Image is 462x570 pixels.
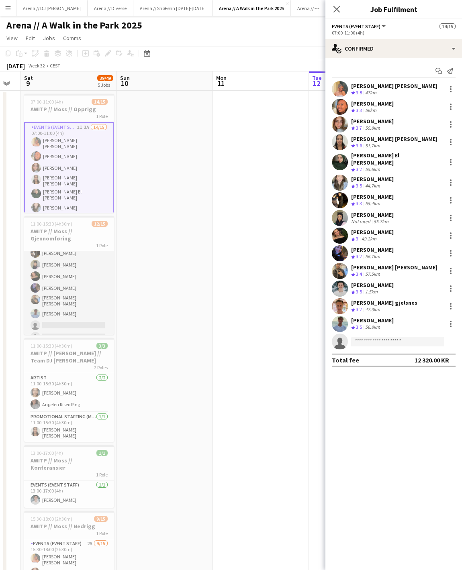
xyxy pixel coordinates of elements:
[24,122,114,324] app-card-role: Events (Event Staff)1I3A14/1507:00-11:00 (4h)[PERSON_NAME] [PERSON_NAME][PERSON_NAME][PERSON_NAME...
[356,183,362,189] span: 3.5
[63,35,81,42] span: Comms
[351,211,394,218] div: [PERSON_NAME]
[6,35,18,42] span: View
[351,246,394,253] div: [PERSON_NAME]
[325,39,462,58] div: Confirmed
[351,317,394,324] div: [PERSON_NAME]
[364,271,382,278] div: 57.5km
[24,94,114,213] app-job-card: 07:00-11:00 (4h)14/15AWITP // Moss // Opprigg1 RoleEvents (Event Staff)1I3A14/1507:00-11:00 (4h)[...
[98,82,113,88] div: 5 Jobs
[31,99,63,105] span: 07:00-11:00 (4h)
[351,82,437,90] div: [PERSON_NAME] [PERSON_NAME]
[96,450,108,456] span: 1/1
[31,221,72,227] span: 11:00-15:30 (4h30m)
[364,289,379,295] div: 1.5km
[332,23,387,29] button: Events (Event Staff)
[24,216,114,335] app-job-card: 11:00-15:30 (4h30m)12/15AWITP // Moss // Gjennomføring1 Role[PERSON_NAME] El [PERSON_NAME][PERSON...
[92,221,108,227] span: 12/15
[96,472,108,478] span: 1 Role
[133,0,213,16] button: Arena // SnøFønn [DATE]-[DATE]
[23,79,33,88] span: 9
[96,242,108,248] span: 1 Role
[356,324,362,330] span: 3.5
[96,113,108,119] span: 1 Role
[351,228,394,236] div: [PERSON_NAME]
[364,166,382,173] div: 55.6km
[40,33,58,43] a: Jobs
[351,100,394,107] div: [PERSON_NAME]
[24,74,33,81] span: Sat
[351,299,417,306] div: [PERSON_NAME] gjelsnes
[215,79,227,88] span: 11
[213,0,291,16] button: Arena // A Walk in the Park 2025
[332,23,380,29] span: Events (Event Staff)
[356,306,362,312] span: 3.2
[356,271,362,277] span: 3.4
[6,19,142,31] h1: Arena // A Walk in the Park 2025
[43,35,55,42] span: Jobs
[356,289,362,295] span: 3.5
[364,142,382,149] div: 51.7km
[120,74,130,81] span: Sun
[16,0,88,16] button: Arena // DJ [PERSON_NAME]
[364,183,382,189] div: 44.7km
[50,63,60,69] div: CEST
[92,99,108,105] span: 14/15
[360,236,378,242] div: 49.2km
[312,74,322,81] span: Tue
[356,107,362,113] span: 3.3
[351,264,437,271] div: [PERSON_NAME] [PERSON_NAME]
[356,236,358,242] span: 3
[356,166,362,172] span: 3.2
[60,33,84,43] a: Comms
[24,228,114,242] h3: AWITP // Moss // Gjennomføring
[88,0,133,16] button: Arena // Diverse
[6,62,25,70] div: [DATE]
[119,79,130,88] span: 10
[332,30,456,36] div: 07:00-11:00 (4h)
[356,142,362,149] span: 3.6
[24,350,114,364] h3: AWITP // [PERSON_NAME] // Team DJ [PERSON_NAME]
[24,106,114,113] h3: AWITP // Moss // Opprigg
[356,90,362,96] span: 3.8
[24,523,114,530] h3: AWITP // Moss // Nedrigg
[364,306,382,313] div: 47.3km
[216,74,227,81] span: Mon
[311,79,322,88] span: 12
[351,118,394,125] div: [PERSON_NAME]
[3,33,21,43] a: View
[94,516,108,522] span: 9/15
[97,75,113,81] span: 39/49
[364,324,382,331] div: 56.8km
[22,33,38,43] a: Edit
[351,218,372,224] div: Not rated
[24,457,114,471] h3: AWITP // Moss // Konferansier
[27,63,47,69] span: Week 32
[325,4,462,14] h3: Job Fulfilment
[364,200,382,207] div: 55.4km
[332,356,359,364] div: Total fee
[24,445,114,508] app-job-card: 13:00-17:00 (4h)1/1AWITP // Moss // Konferansier1 RoleEvents (Event Staff)1/113:00-17:00 (4h)[PER...
[31,343,72,349] span: 11:00-15:30 (4h30m)
[94,364,108,370] span: 2 Roles
[31,450,63,456] span: 13:00-17:00 (4h)
[24,412,114,442] app-card-role: Promotional Staffing (Mascot)1/111:00-15:30 (4h30m)[PERSON_NAME] [PERSON_NAME]
[24,159,114,356] app-card-role: [PERSON_NAME] El [PERSON_NAME][PERSON_NAME] gjelsnes[PERSON_NAME][PERSON_NAME][PERSON_NAME][PERSO...
[351,152,443,166] div: [PERSON_NAME] El [PERSON_NAME]
[96,530,108,536] span: 1 Role
[356,200,362,206] span: 3.3
[364,90,378,96] div: 47km
[364,253,382,260] div: 56.7km
[440,23,456,29] span: 14/15
[31,516,72,522] span: 15:30-18:00 (2h30m)
[26,35,35,42] span: Edit
[24,480,114,508] app-card-role: Events (Event Staff)1/113:00-17:00 (4h)[PERSON_NAME]
[24,338,114,442] app-job-card: 11:00-15:30 (4h30m)3/3AWITP // [PERSON_NAME] // Team DJ [PERSON_NAME]2 RolesArtist2/211:00-15:30 ...
[356,125,362,131] span: 3.7
[96,343,108,349] span: 3/3
[372,218,390,224] div: 55.7km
